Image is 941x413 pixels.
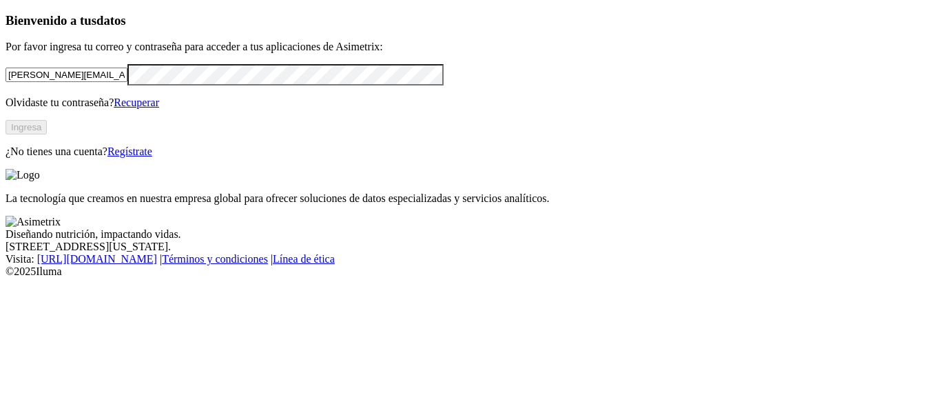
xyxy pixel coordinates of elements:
[6,97,935,109] p: Olvidaste tu contraseña?
[114,97,159,108] a: Recuperar
[6,216,61,228] img: Asimetrix
[96,13,126,28] span: datos
[6,265,935,278] div: © 2025 Iluma
[6,145,935,158] p: ¿No tienes una cuenta?
[273,253,335,265] a: Línea de ética
[6,120,47,134] button: Ingresa
[6,192,935,205] p: La tecnología que creamos en nuestra empresa global para ofrecer soluciones de datos especializad...
[6,169,40,181] img: Logo
[6,228,935,241] div: Diseñando nutrición, impactando vidas.
[107,145,152,157] a: Regístrate
[6,68,127,82] input: Tu correo
[6,241,935,253] div: [STREET_ADDRESS][US_STATE].
[37,253,157,265] a: [URL][DOMAIN_NAME]
[162,253,268,265] a: Términos y condiciones
[6,253,935,265] div: Visita : | |
[6,41,935,53] p: Por favor ingresa tu correo y contraseña para acceder a tus aplicaciones de Asimetrix:
[6,13,935,28] h3: Bienvenido a tus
